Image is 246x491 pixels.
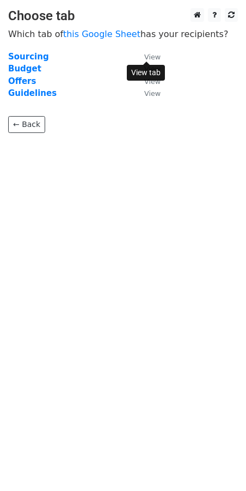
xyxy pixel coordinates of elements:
[8,64,41,74] a: Budget
[8,76,36,86] a: Offers
[192,439,246,491] iframe: Chat Widget
[133,76,161,86] a: View
[8,52,49,62] a: Sourcing
[133,88,161,98] a: View
[192,439,246,491] div: Widget de chat
[133,52,161,62] a: View
[63,29,140,39] a: this Google Sheet
[8,116,45,133] a: ← Back
[127,65,165,81] div: View tab
[8,88,57,98] a: Guidelines
[144,53,161,61] small: View
[144,77,161,86] small: View
[144,89,161,98] small: View
[8,28,238,40] p: Which tab of has your recipients?
[8,8,238,24] h3: Choose tab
